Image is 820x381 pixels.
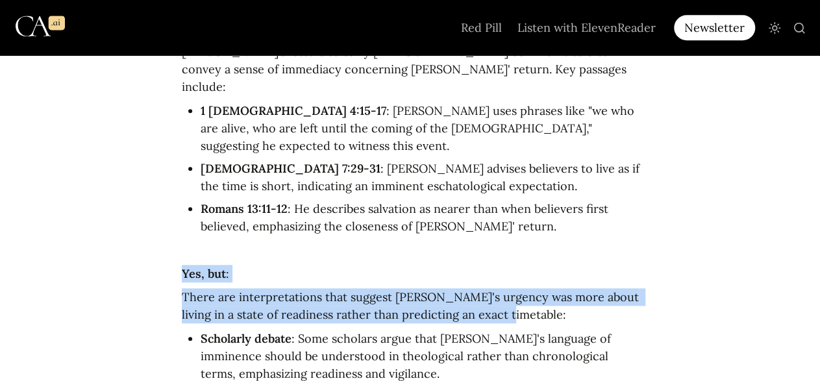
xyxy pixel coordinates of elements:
img: Logo [16,4,65,49]
li: : [PERSON_NAME] uses phrases like "we who are alive, who are left until the coming of the [DEMOGR... [201,100,640,156]
a: Newsletter [674,15,760,40]
div: Newsletter [674,15,755,40]
strong: Scholarly debate [201,331,292,346]
p: There are interpretations that suggest [PERSON_NAME]'s urgency was more about living in a state o... [180,286,640,325]
strong: [DEMOGRAPHIC_DATA] 7:29-31 [201,161,380,176]
strong: Romans 13:11-12 [201,201,288,216]
p: : [180,263,640,286]
li: : He describes salvation as nearer than when believers first believed, emphasizing the closeness ... [201,198,640,237]
li: : [PERSON_NAME] advises believers to live as if the time is short, indicating an imminent eschato... [201,158,640,197]
p: [PERSON_NAME]’s letters to early [DEMOGRAPHIC_DATA] communities often convey a sense of immediacy... [180,41,640,97]
strong: 1 [DEMOGRAPHIC_DATA] 4:15-17 [201,103,386,118]
strong: Yes, but [182,266,226,281]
